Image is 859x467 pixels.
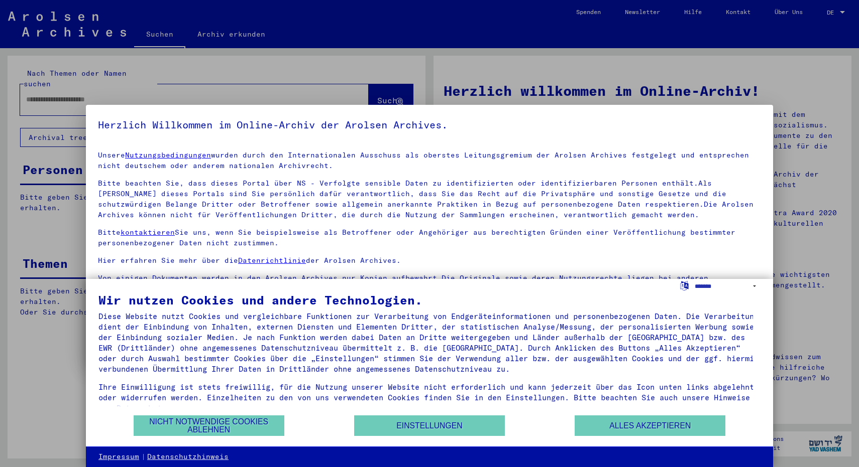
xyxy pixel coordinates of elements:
h5: Herzlich Willkommen im Online-Archiv der Arolsen Archives. [98,117,761,133]
p: Bitte Sie uns, wenn Sie beispielsweise als Betroffener oder Angehöriger aus berechtigten Gründen ... [98,227,761,248]
div: Wir nutzen Cookies und andere Technologien. [98,294,761,306]
a: Nutzungsbedingungen [125,150,211,160]
a: Datenrichtlinie [238,256,306,265]
button: Einstellungen [354,415,505,436]
div: Ihre Einwilligung ist stets freiwillig, für die Nutzung unserer Website nicht erforderlich und ka... [98,382,761,413]
label: Sprache auswählen [679,280,690,290]
button: Nicht notwendige Cookies ablehnen [134,415,284,436]
p: Unsere wurden durch den Internationalen Ausschuss als oberstes Leitungsgremium der Arolsen Archiv... [98,150,761,171]
a: Impressum [98,452,139,462]
p: Bitte beachten Sie, dass dieses Portal über NS - Verfolgte sensible Daten zu identifizierten oder... [98,178,761,220]
select: Sprache auswählen [695,279,761,293]
p: Von einigen Dokumenten werden in den Arolsen Archives nur Kopien aufbewahrt.Die Originale sowie d... [98,273,761,294]
p: Hier erfahren Sie mehr über die der Arolsen Archives. [98,255,761,266]
button: Alles akzeptieren [575,415,725,436]
a: kontaktieren [121,228,175,237]
div: Diese Website nutzt Cookies und vergleichbare Funktionen zur Verarbeitung von Endgeräteinformatio... [98,311,761,374]
a: Datenschutzhinweis [147,452,229,462]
